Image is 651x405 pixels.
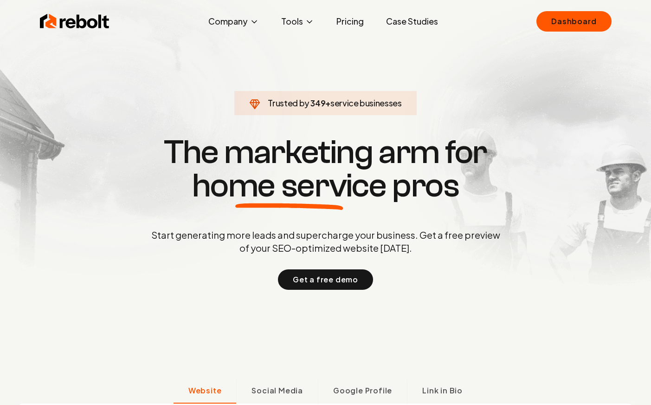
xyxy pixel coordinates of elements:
[379,12,445,31] a: Case Studies
[407,379,477,404] button: Link in Bio
[40,12,110,31] img: Rebolt Logo
[236,379,318,404] button: Social Media
[188,385,222,396] span: Website
[422,385,463,396] span: Link in Bio
[318,379,407,404] button: Google Profile
[536,11,611,32] a: Dashboard
[268,98,309,108] span: Trusted by
[310,97,325,110] span: 349
[103,136,548,202] h1: The marketing arm for pros
[333,385,392,396] span: Google Profile
[278,269,373,290] button: Get a free demo
[329,12,371,31] a: Pricing
[174,379,237,404] button: Website
[251,385,303,396] span: Social Media
[330,98,402,108] span: service businesses
[192,169,387,202] span: home service
[325,98,330,108] span: +
[149,229,502,255] p: Start generating more leads and supercharge your business. Get a free preview of your SEO-optimiz...
[201,12,266,31] button: Company
[274,12,322,31] button: Tools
